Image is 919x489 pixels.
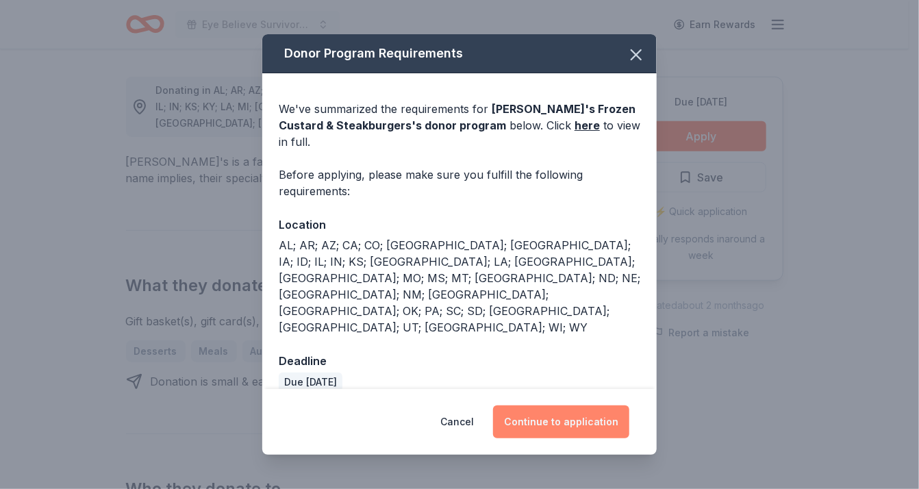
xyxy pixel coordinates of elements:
div: Donor Program Requirements [262,34,657,73]
div: Deadline [279,352,640,370]
div: We've summarized the requirements for below. Click to view in full. [279,101,640,150]
div: Due [DATE] [279,373,342,392]
div: AL; AR; AZ; CA; CO; [GEOGRAPHIC_DATA]; [GEOGRAPHIC_DATA]; IA; ID; IL; IN; KS; [GEOGRAPHIC_DATA]; ... [279,237,640,336]
button: Cancel [440,405,474,438]
div: Location [279,216,640,234]
button: Continue to application [493,405,629,438]
a: here [575,117,600,134]
div: Before applying, please make sure you fulfill the following requirements: [279,166,640,199]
